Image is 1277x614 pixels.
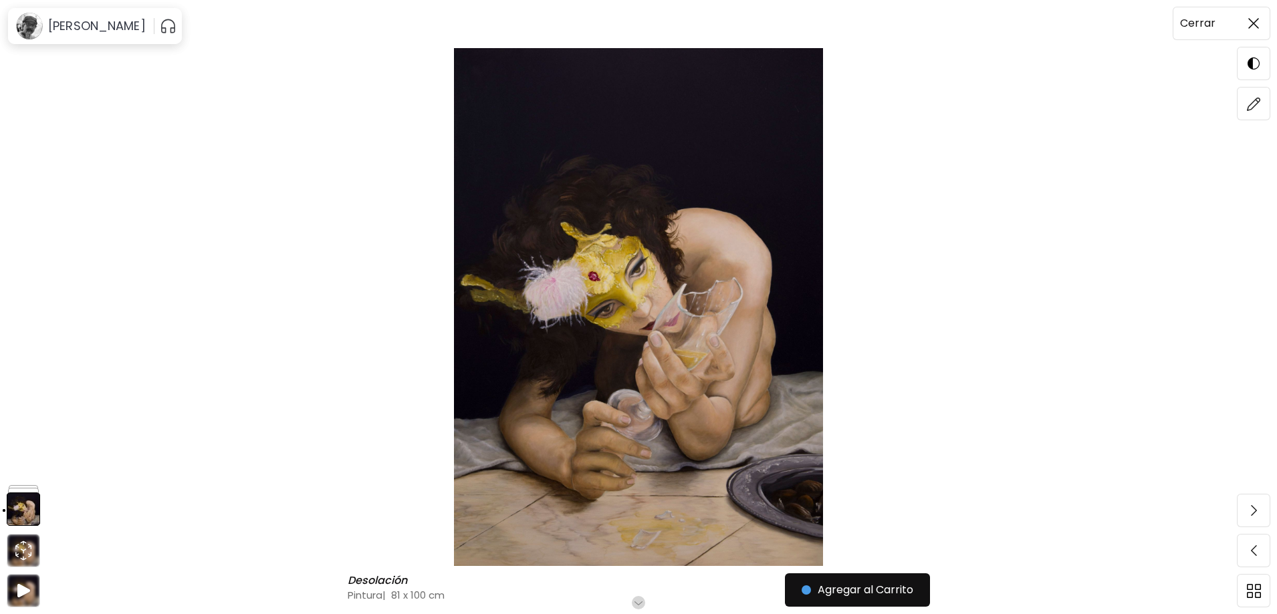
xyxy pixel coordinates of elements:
[348,588,814,602] h4: Pintura | 81 x 100 cm
[785,573,930,607] button: Agregar al Carrito
[48,18,146,34] h6: [PERSON_NAME]
[1180,15,1215,32] h6: Cerrar
[13,540,34,561] div: animation
[348,574,411,587] h6: Desolación
[802,582,913,598] span: Agregar al Carrito
[160,15,177,37] button: pauseOutline IconGradient Icon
